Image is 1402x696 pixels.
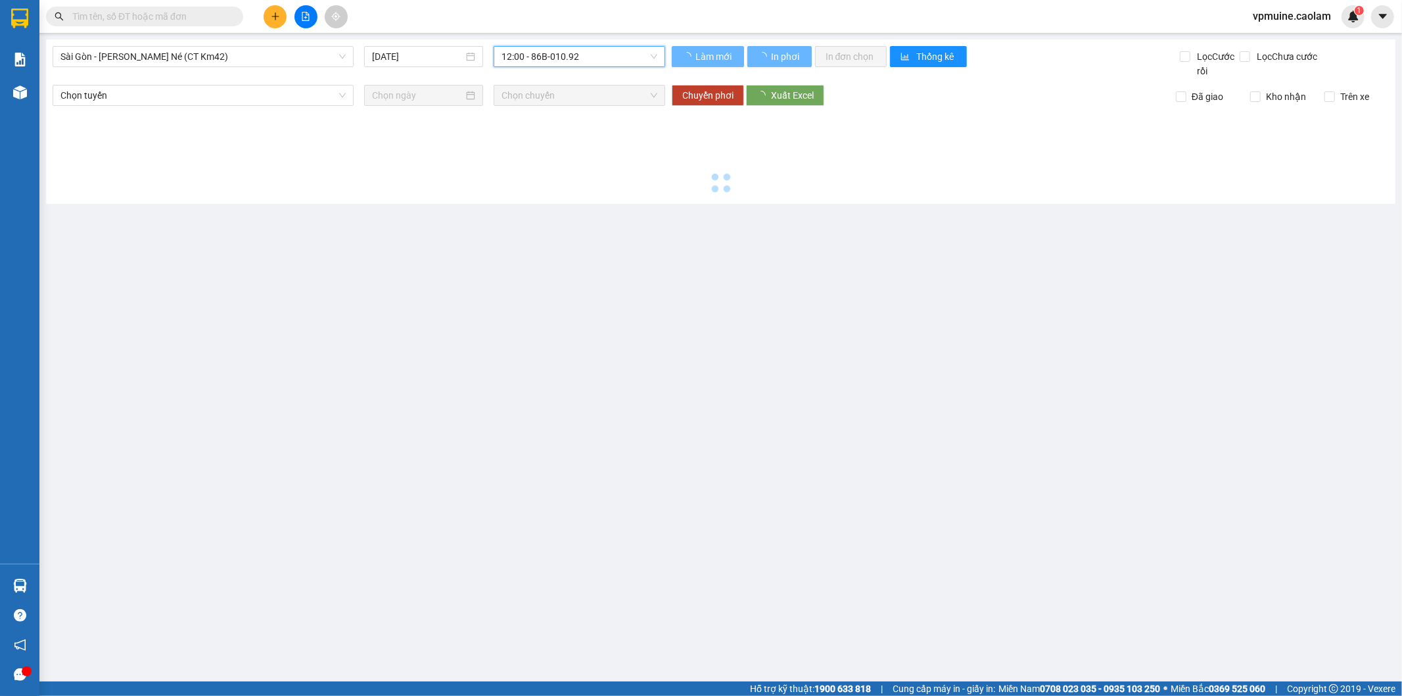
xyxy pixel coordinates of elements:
[1242,8,1342,24] span: vpmuine.caolam
[1347,11,1359,22] img: icon-new-feature
[771,49,801,64] span: In phơi
[14,609,26,622] span: question-circle
[1261,89,1311,104] span: Kho nhận
[14,668,26,681] span: message
[271,12,280,21] span: plus
[890,46,967,67] button: bar-chartThống kê
[264,5,287,28] button: plus
[1209,684,1265,694] strong: 0369 525 060
[502,86,657,105] span: Chọn chuyến
[60,47,346,66] span: Sài Gòn - Phan Thiết - Mũi Né (CT Km42)
[502,47,657,66] span: 12:00 - 86B-010.92
[682,52,693,61] span: loading
[814,684,871,694] strong: 1900 633 818
[372,49,463,64] input: 15/09/2025
[672,46,744,67] button: Làm mới
[758,52,769,61] span: loading
[672,85,744,106] button: Chuyển phơi
[1163,686,1167,691] span: ⚪️
[13,86,27,99] img: warehouse-icon
[1192,49,1240,78] span: Lọc Cước rồi
[1040,684,1160,694] strong: 0708 023 035 - 0935 103 250
[998,682,1160,696] span: Miền Nam
[1357,6,1361,15] span: 1
[1275,682,1277,696] span: |
[1329,684,1338,693] span: copyright
[917,49,956,64] span: Thống kê
[13,579,27,593] img: warehouse-icon
[1252,49,1320,64] span: Lọc Chưa cước
[771,88,814,103] span: Xuất Excel
[893,682,995,696] span: Cung cấp máy in - giấy in:
[1377,11,1389,22] span: caret-down
[11,9,28,28] img: logo-vxr
[747,46,812,67] button: In phơi
[55,12,64,21] span: search
[1335,89,1374,104] span: Trên xe
[331,12,340,21] span: aim
[695,49,734,64] span: Làm mới
[900,52,912,62] span: bar-chart
[372,88,463,103] input: Chọn ngày
[746,85,824,106] button: Xuất Excel
[72,9,227,24] input: Tìm tên, số ĐT hoặc mã đơn
[1371,5,1394,28] button: caret-down
[1355,6,1364,15] sup: 1
[14,639,26,651] span: notification
[325,5,348,28] button: aim
[1186,89,1228,104] span: Đã giao
[815,46,887,67] button: In đơn chọn
[757,91,771,100] span: loading
[294,5,317,28] button: file-add
[1171,682,1265,696] span: Miền Bắc
[60,86,346,105] span: Chọn tuyến
[301,12,310,21] span: file-add
[13,53,27,66] img: solution-icon
[881,682,883,696] span: |
[750,682,871,696] span: Hỗ trợ kỹ thuật:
